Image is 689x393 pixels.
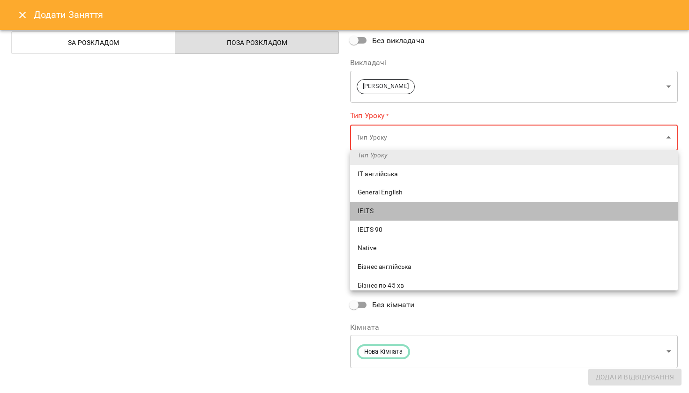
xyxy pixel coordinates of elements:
[358,225,670,235] span: IELTS 90
[358,262,670,272] span: Бізнес англійська
[358,244,670,253] span: Native
[358,188,670,197] span: General English
[358,151,670,160] span: Тип Уроку
[358,170,670,179] span: ІТ англійська
[358,281,670,290] span: Бізнес по 45 хв
[358,207,670,216] span: IELTS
